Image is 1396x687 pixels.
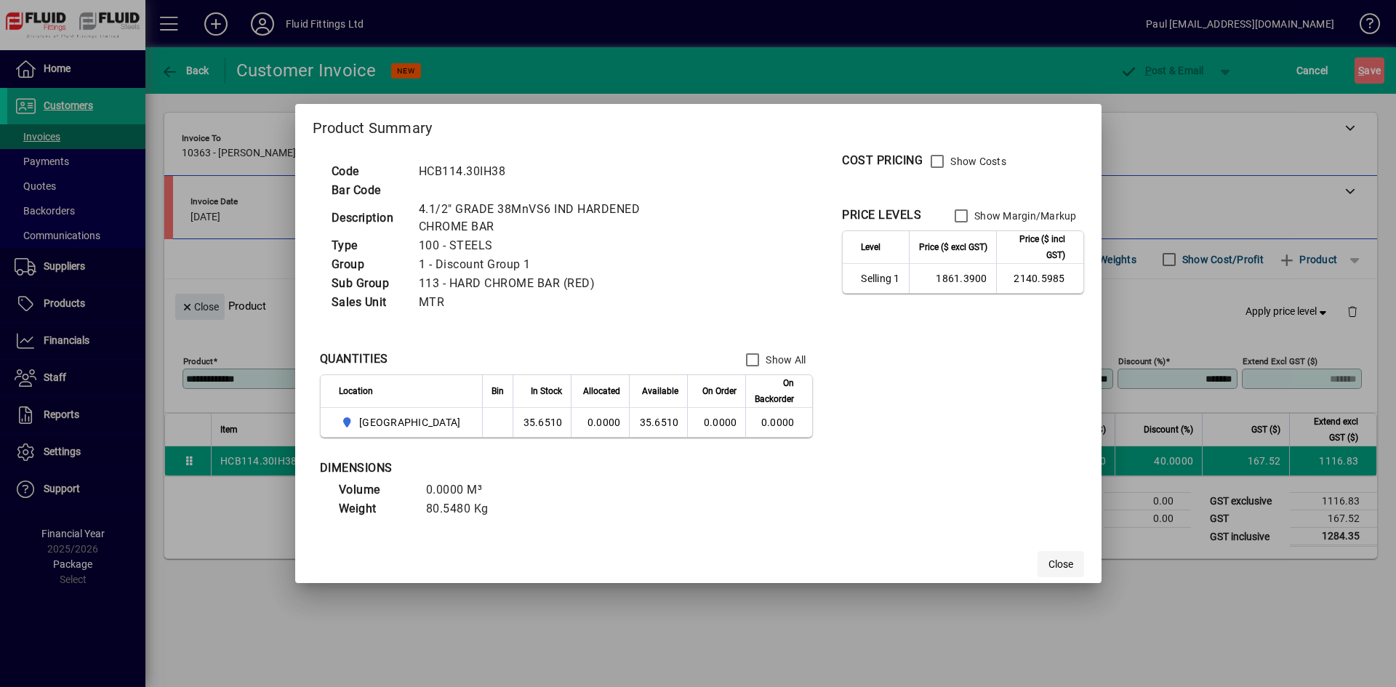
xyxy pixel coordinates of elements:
span: On Backorder [755,375,794,407]
span: On Order [702,383,737,399]
td: HCB114.30IH38 [412,162,676,181]
div: PRICE LEVELS [842,206,921,224]
span: Price ($ incl GST) [1006,231,1065,263]
span: 0.0000 [704,417,737,428]
span: Level [861,239,880,255]
label: Show Costs [947,154,1006,169]
td: Sales Unit [324,293,412,312]
td: Type [324,236,412,255]
span: Bin [492,383,504,399]
td: Bar Code [324,181,412,200]
span: Close [1048,557,1073,572]
td: Group [324,255,412,274]
td: Volume [332,481,419,499]
td: 35.6510 [513,408,571,437]
td: 113 - HARD CHROME BAR (RED) [412,274,676,293]
td: 4.1/2" GRADE 38MnVS6 IND HARDENED CHROME BAR [412,200,676,236]
h2: Product Summary [295,104,1102,146]
span: AUCKLAND [339,414,467,431]
td: 35.6510 [629,408,687,437]
label: Show All [763,353,806,367]
td: Weight [332,499,419,518]
td: Code [324,162,412,181]
span: Price ($ excl GST) [919,239,987,255]
div: COST PRICING [842,152,923,169]
span: [GEOGRAPHIC_DATA] [359,415,460,430]
span: In Stock [531,383,562,399]
button: Close [1038,551,1084,577]
td: Description [324,200,412,236]
div: DIMENSIONS [320,459,683,477]
td: 0.0000 [571,408,629,437]
span: Allocated [583,383,620,399]
label: Show Margin/Markup [971,209,1077,223]
td: 100 - STEELS [412,236,676,255]
td: 1861.3900 [909,264,996,293]
td: MTR [412,293,676,312]
td: Sub Group [324,274,412,293]
td: 0.0000 [745,408,812,437]
div: QUANTITIES [320,350,388,368]
td: 1 - Discount Group 1 [412,255,676,274]
td: 80.5480 Kg [419,499,506,518]
span: Selling 1 [861,271,899,286]
td: 0.0000 M³ [419,481,506,499]
td: 2140.5985 [996,264,1083,293]
span: Location [339,383,373,399]
span: Available [642,383,678,399]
